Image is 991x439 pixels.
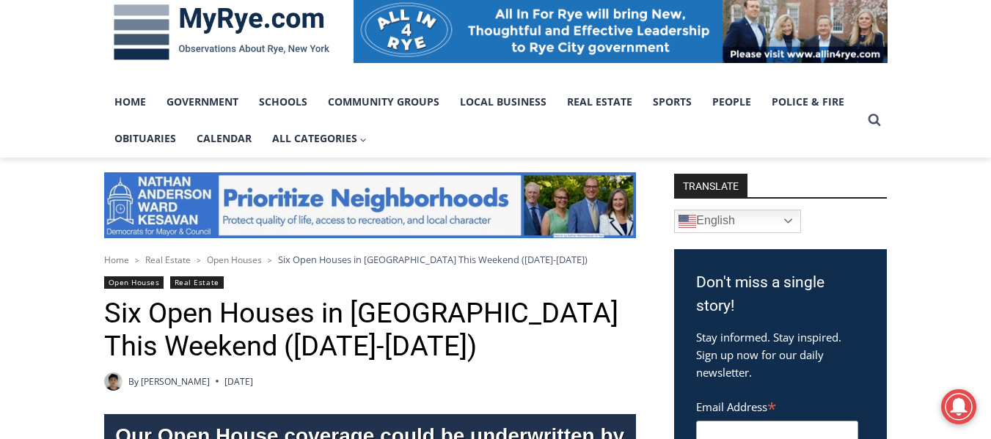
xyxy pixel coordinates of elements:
a: Community Groups [318,84,450,120]
div: 2 [153,124,160,139]
a: Local Business [450,84,557,120]
span: Intern @ [DOMAIN_NAME] [384,146,680,179]
a: Author image [104,372,122,391]
a: Obituaries [104,120,186,157]
h1: Six Open Houses in [GEOGRAPHIC_DATA] This Weekend ([DATE]-[DATE]) [104,297,636,364]
a: Open Houses [104,276,164,289]
h3: Don't miss a single story! [696,271,865,317]
img: Patel, Devan - bio cropped 200x200 [104,372,122,391]
span: Six Open Houses in [GEOGRAPHIC_DATA] This Weekend ([DATE]-[DATE]) [278,253,588,266]
span: > [197,255,201,265]
a: Government [156,84,249,120]
p: Stay informed. Stay inspired. Sign up now for our daily newsletter. [696,328,865,381]
a: Real Estate [145,254,191,266]
a: Calendar [186,120,262,157]
a: Open Houses [207,254,262,266]
a: Home [104,254,129,266]
nav: Primary Navigation [104,84,861,158]
div: "[PERSON_NAME] and I covered the [DATE] Parade, which was a really eye opening experience as I ha... [370,1,693,142]
a: [PERSON_NAME] Read Sanctuary Fall Fest: [DATE] [1,146,212,182]
span: > [135,255,139,265]
a: Schools [249,84,318,120]
div: / [164,124,167,139]
button: Child menu of All Categories [262,120,378,157]
span: By [128,375,139,388]
a: Sports [643,84,702,120]
button: View Search Form [861,107,888,133]
a: Intern @ [DOMAIN_NAME] [353,142,711,182]
div: 6 [171,124,178,139]
nav: Breadcrumbs [104,252,636,267]
h4: [PERSON_NAME] Read Sanctuary Fall Fest: [DATE] [12,147,188,181]
a: Police & Fire [761,84,855,120]
a: English [674,210,801,233]
img: en [679,213,696,230]
a: Real Estate [557,84,643,120]
strong: TRANSLATE [674,174,747,197]
a: [PERSON_NAME] [141,375,210,388]
time: [DATE] [224,375,253,388]
a: Home [104,84,156,120]
div: Birds of Prey: Falcon and hawk demos [153,43,205,120]
a: People [702,84,761,120]
label: Email Address [696,392,858,418]
span: > [268,255,272,265]
a: Real Estate [170,276,224,289]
